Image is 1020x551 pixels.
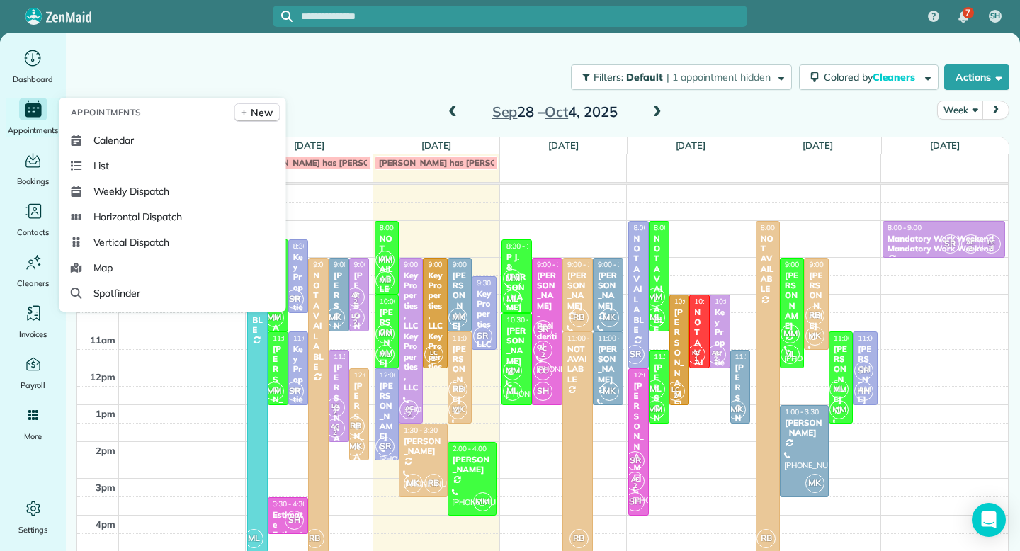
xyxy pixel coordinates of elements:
[93,184,169,198] span: Weekly Dispatch
[424,474,443,493] span: RB
[715,297,757,306] span: 10:00 - 12:00
[375,251,395,270] span: MM
[333,363,345,465] div: [PERSON_NAME]
[569,529,589,548] span: RB
[265,308,284,327] span: MM
[453,334,491,343] span: 11:00 - 1:30
[854,361,873,380] span: SR
[990,11,1001,22] span: SH
[379,234,395,295] div: NOT AVAILABLE
[598,260,636,269] span: 9:00 - 11:00
[857,344,873,405] div: [PERSON_NAME]
[633,223,671,232] span: 8:00 - 12:00
[506,315,545,324] span: 10:30 - 1:00
[567,271,589,312] div: [PERSON_NAME]
[548,140,579,151] a: [DATE]
[805,474,824,493] span: MK
[708,353,725,366] small: 2
[331,402,339,409] span: LC
[692,348,701,356] span: KC
[803,140,833,151] a: [DATE]
[251,106,273,120] span: New
[533,382,552,401] span: SH
[380,297,422,306] span: 10:00 - 12:00
[941,234,960,254] span: SR
[761,223,795,232] span: 8:00 - 5:00
[90,334,115,346] span: 11am
[273,499,307,509] span: 3:30 - 4:30
[982,101,1009,120] button: next
[96,518,115,530] span: 4pm
[805,306,824,325] span: RB
[972,503,1006,537] div: Open Intercom Messenger
[805,326,824,346] span: MK
[93,210,182,224] span: Horizontal Dispatch
[625,492,645,511] span: SH
[626,71,664,84] span: Default
[492,103,518,120] span: Sep
[93,286,141,300] span: Spotfinder
[285,511,304,530] span: SH
[273,11,293,22] button: Focus search
[858,334,896,343] span: 11:00 - 1:00
[21,378,46,392] span: Payroll
[452,271,467,331] div: [PERSON_NAME]
[354,260,392,269] span: 9:00 - 11:00
[65,255,280,280] a: Map
[453,444,487,453] span: 2:00 - 4:00
[380,223,418,232] span: 8:00 - 10:00
[6,302,60,341] a: Invoices
[571,64,792,90] button: Filters: Default | 1 appointment hidden
[404,474,423,493] span: MK
[808,271,824,331] div: [PERSON_NAME]
[594,71,623,84] span: Filters:
[781,324,800,343] span: MM
[834,334,872,343] span: 11:00 - 1:30
[829,400,849,419] span: MM
[400,408,418,421] small: 2
[545,103,568,120] span: Oct
[965,7,970,18] span: 7
[503,269,522,288] span: MM
[18,523,48,537] span: Settings
[17,225,49,239] span: Contacts
[784,271,800,331] div: [PERSON_NAME]
[293,334,331,343] span: 11:00 - 1:00
[966,238,975,246] span: AC
[600,382,619,401] span: MK
[564,64,792,90] a: Filters: Default | 1 appointment hidden
[305,529,324,548] span: RB
[293,344,305,528] div: Key Properties, LLC Key Properties, LLC
[65,280,280,306] a: Spotfinder
[567,344,589,385] div: NOT AVAILABLE
[785,407,819,416] span: 1:00 - 3:30
[646,400,665,419] span: MM
[667,71,771,84] span: | 1 appointment hidden
[676,140,706,151] a: [DATE]
[93,261,113,275] span: Map
[281,11,293,22] svg: Focus search
[448,400,467,419] span: MK
[693,307,705,409] div: NOT AVAILABLE
[597,271,619,312] div: [PERSON_NAME]
[633,370,671,380] span: 12:00 - 4:00
[631,475,640,483] span: AC
[285,290,304,309] span: SR
[294,140,324,151] a: [DATE]
[735,352,773,361] span: 11:30 - 1:30
[888,223,922,232] span: 8:00 - 9:00
[346,437,365,456] span: MK
[533,320,552,339] span: SR
[428,260,466,269] span: 9:00 - 12:00
[346,295,364,309] small: 2
[854,382,873,401] span: HH
[24,429,42,443] span: More
[96,445,115,456] span: 2pm
[65,229,280,255] a: Vertical Dispatch
[625,451,645,470] span: SR
[375,271,395,290] span: ML
[533,361,552,380] span: CC
[539,344,548,352] span: AC
[351,312,359,319] span: LC
[293,242,331,251] span: 8:30 - 10:30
